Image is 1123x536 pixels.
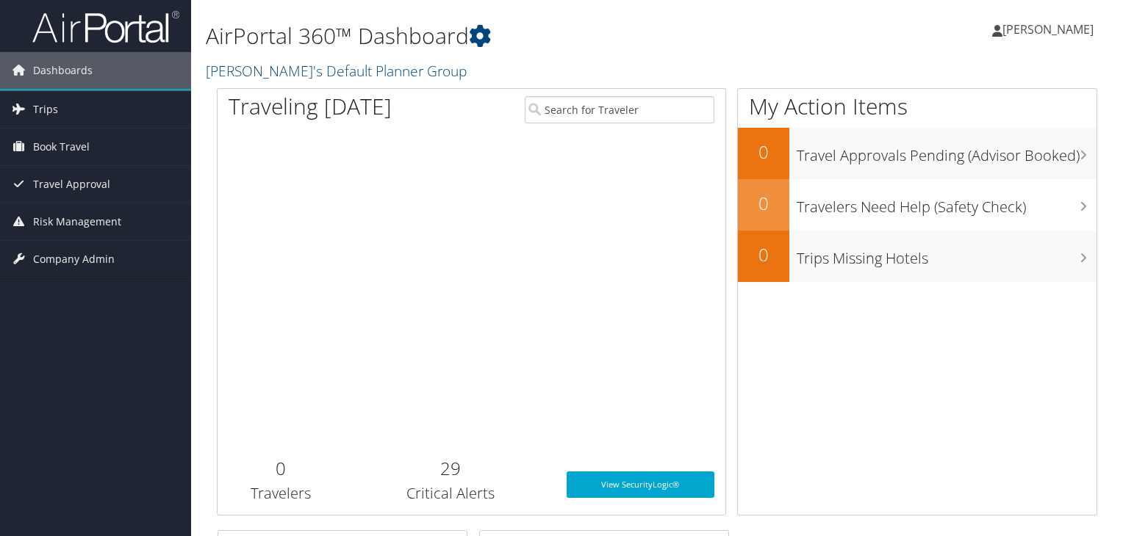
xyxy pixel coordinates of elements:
span: [PERSON_NAME] [1002,21,1094,37]
a: [PERSON_NAME]'s Default Planner Group [206,61,470,81]
h2: 0 [738,242,789,267]
h3: Critical Alerts [356,483,545,504]
input: Search for Traveler [525,96,714,123]
a: 0Travel Approvals Pending (Advisor Booked) [738,128,1097,179]
span: Risk Management [33,203,121,240]
span: Travel Approval [33,166,110,203]
h2: 29 [356,456,545,481]
span: Dashboards [33,52,93,89]
span: Company Admin [33,241,115,278]
h1: Traveling [DATE] [229,91,392,122]
h2: 0 [229,456,334,481]
a: 0Travelers Need Help (Safety Check) [738,179,1097,231]
h2: 0 [738,140,789,164]
a: 0Trips Missing Hotels [738,231,1097,282]
h1: My Action Items [738,91,1097,122]
h2: 0 [738,191,789,216]
img: airportal-logo.png [32,10,179,44]
h3: Travelers Need Help (Safety Check) [797,189,1097,217]
a: [PERSON_NAME] [992,7,1108,51]
h3: Travel Approvals Pending (Advisor Booked) [797,138,1097,166]
span: Trips [33,91,58,128]
h3: Travelers [229,483,334,504]
span: Book Travel [33,128,90,165]
h1: AirPortal 360™ Dashboard [206,21,808,51]
h3: Trips Missing Hotels [797,241,1097,269]
a: View SecurityLogic® [567,471,714,498]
